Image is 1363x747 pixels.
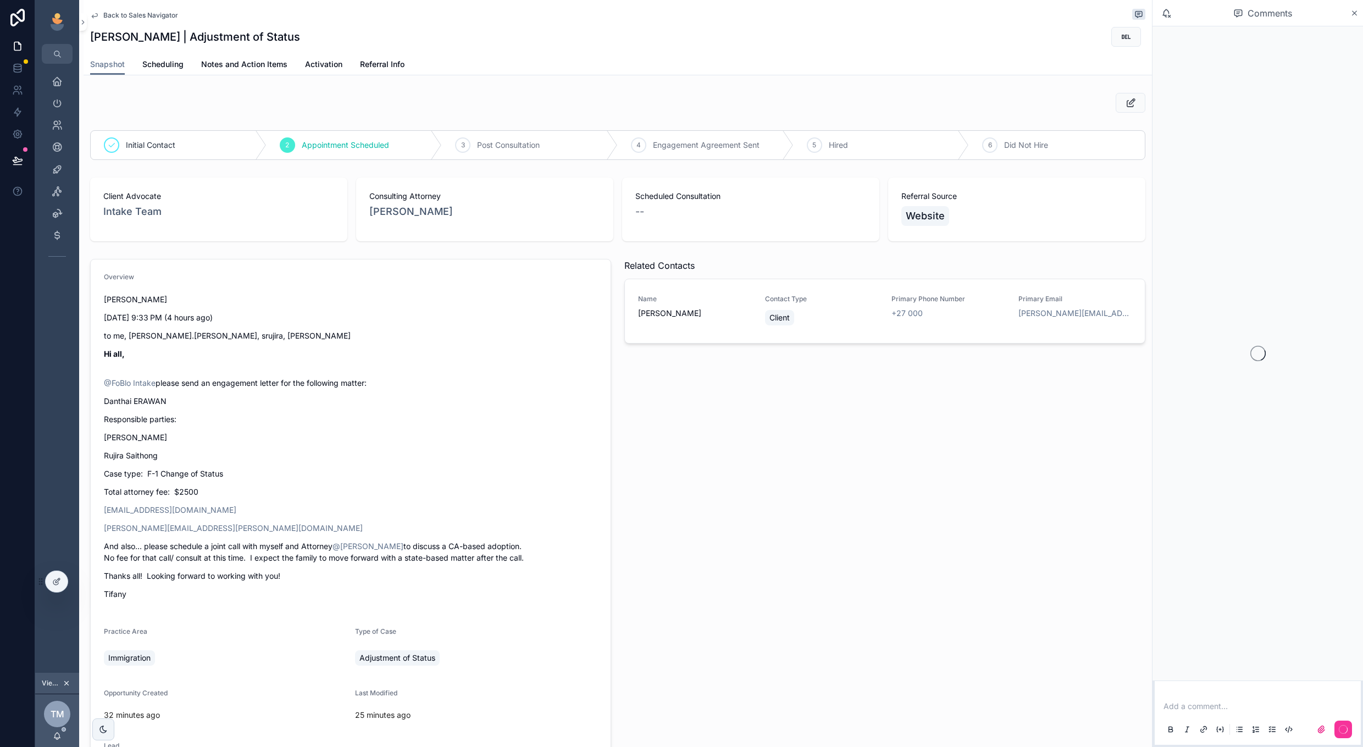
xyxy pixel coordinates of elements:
[624,259,695,272] span: Related Contacts
[104,413,597,425] p: Responsible parties:
[765,295,879,303] span: Contact Type
[285,141,289,150] span: 2
[305,54,342,76] a: Activation
[104,395,597,407] p: Danthai ERAWAN
[477,140,540,151] span: Post Consultation
[355,689,397,697] span: Last Modified
[104,486,597,497] p: Total attorney fee: $2500
[90,11,178,20] a: Back to Sales Navigator
[360,54,405,76] a: Referral Info
[104,523,363,533] a: [PERSON_NAME][EMAIL_ADDRESS][PERSON_NAME][DOMAIN_NAME]
[891,308,923,319] a: +27 000
[142,54,184,76] a: Scheduling
[104,431,597,443] p: [PERSON_NAME]
[103,204,162,219] a: Intake Team
[355,627,396,635] span: Type of Case
[305,59,342,70] span: Activation
[638,295,752,303] span: Name
[104,468,597,479] p: Case type: F-1 Change of Status
[653,140,760,151] span: Engagement Agreement Sent
[461,141,465,150] span: 3
[104,540,597,563] p: And also... please schedule a joint call with myself and Attorney to discuss a CA-based adoption....
[201,54,287,76] a: Notes and Action Items
[90,54,125,75] a: Snapshot
[104,627,147,635] span: Practice Area
[1018,308,1132,319] a: [PERSON_NAME][EMAIL_ADDRESS][PERSON_NAME][DOMAIN_NAME]
[126,140,175,151] span: Initial Contact
[104,450,597,461] p: Rujira Saithong
[104,294,597,305] p: [PERSON_NAME]
[906,208,945,224] span: Website
[42,679,60,688] span: Viewing as Tifany
[104,505,236,514] a: [EMAIL_ADDRESS][DOMAIN_NAME]
[104,588,597,600] p: Tifany
[104,273,134,281] span: Overview
[829,140,848,151] span: Hired
[90,59,125,70] span: Snapshot
[104,330,597,341] p: to me, [PERSON_NAME].[PERSON_NAME], srujira, [PERSON_NAME]
[35,64,79,279] div: scrollable content
[625,279,1145,343] a: Name[PERSON_NAME]Contact TypeClientPrimary Phone Number+27 000Primary Email[PERSON_NAME][EMAIL_AD...
[108,652,151,663] span: Immigration
[104,570,597,582] p: Thanks all! Looking forward to working with you!
[103,11,178,20] span: Back to Sales Navigator
[104,312,597,323] p: [DATE] 9:33 PM (4 hours ago)
[369,204,453,219] a: [PERSON_NAME]
[1248,7,1292,20] span: Comments
[769,312,790,323] span: Client
[201,59,287,70] span: Notes and Action Items
[103,191,334,202] span: Client Advocate
[369,191,600,202] span: Consulting Attorney
[891,295,1005,303] span: Primary Phone Number
[104,689,168,697] span: Opportunity Created
[51,707,64,721] span: TM
[636,141,641,150] span: 4
[90,29,300,45] h1: [PERSON_NAME] | Adjustment of Status
[333,541,403,551] a: @[PERSON_NAME]
[1018,295,1132,303] span: Primary Email
[104,377,597,389] p: please send an engagement letter for the following matter:
[1004,140,1048,151] span: Did Not Hire
[359,652,435,663] span: Adjustment of Status
[901,191,1132,202] span: Referral Source
[360,59,405,70] span: Referral Info
[48,13,66,31] img: App logo
[638,308,752,319] span: [PERSON_NAME]
[355,710,411,721] p: 25 minutes ago
[104,349,125,358] strong: Hi all,
[635,204,644,219] span: --
[104,378,156,388] a: @FoBlo Intake
[988,141,992,150] span: 6
[635,191,866,202] span: Scheduled Consultation
[812,141,816,150] span: 5
[142,59,184,70] span: Scheduling
[104,710,160,721] p: 32 minutes ago
[302,140,389,151] span: Appointment Scheduled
